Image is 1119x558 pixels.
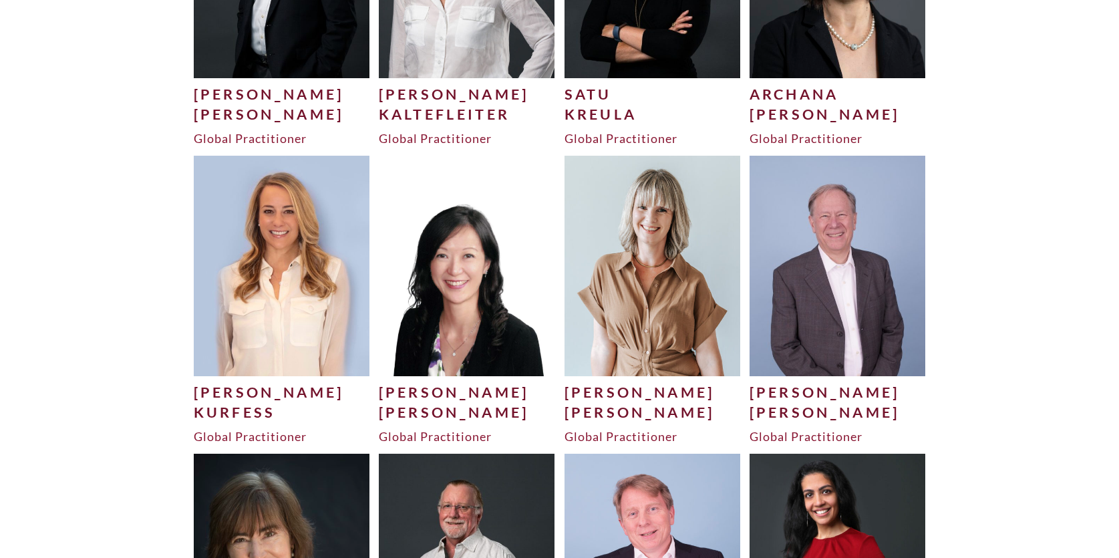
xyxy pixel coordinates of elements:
a: [PERSON_NAME][PERSON_NAME]Global Practitioner [565,156,741,444]
div: [PERSON_NAME] [379,382,555,402]
div: Global Practitioner [565,428,741,444]
div: [PERSON_NAME] [565,402,741,422]
a: [PERSON_NAME]KurfessGlobal Practitioner [194,156,370,444]
div: [PERSON_NAME] [194,84,370,104]
div: Global Practitioner [750,130,926,146]
img: Donald-Novak-Website2-500x625.jpg [750,156,926,376]
div: [PERSON_NAME] [750,104,926,124]
div: Global Practitioner [194,130,370,146]
div: [PERSON_NAME] [750,402,926,422]
div: Global Practitioner [565,130,741,146]
div: [PERSON_NAME] [194,382,370,402]
div: Global Practitioner [194,428,370,444]
a: [PERSON_NAME][PERSON_NAME]Global Practitioner [379,156,555,444]
img: 2-500x625.png [379,156,555,376]
div: Archana [750,84,926,104]
div: Global Practitioner [750,428,926,444]
div: [PERSON_NAME] [379,84,555,104]
div: [PERSON_NAME] [379,402,555,422]
div: [PERSON_NAME] [750,382,926,402]
div: Global Practitioner [379,428,555,444]
a: [PERSON_NAME][PERSON_NAME]Global Practitioner [750,156,926,444]
div: [PERSON_NAME] [194,104,370,124]
div: Kurfess [194,402,370,422]
div: Global Practitioner [379,130,555,146]
div: Satu [565,84,741,104]
div: [PERSON_NAME] [565,382,741,402]
img: ED6AB07C-4380-4E7E-954A-2017C3F21827-500x625.jpg [194,156,370,376]
div: Kreula [565,104,741,124]
div: Kaltefleiter [379,104,555,124]
img: Collabic_191_edited-4-500x625.jpg [565,156,741,376]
